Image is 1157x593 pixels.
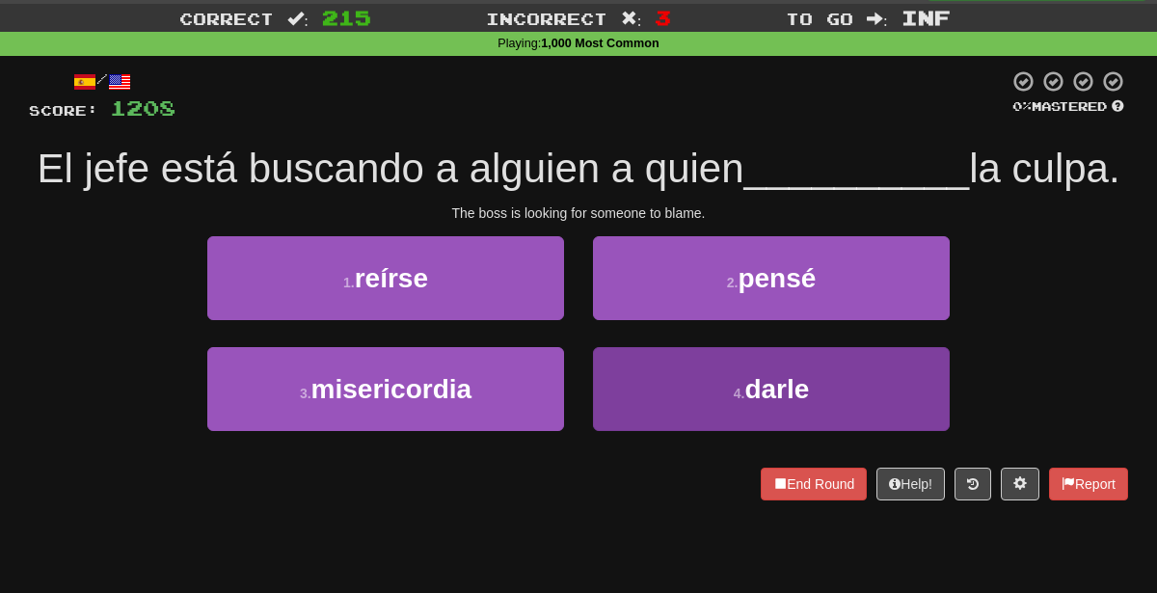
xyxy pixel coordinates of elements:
span: pensé [738,263,816,293]
button: 3.misericordia [207,347,564,431]
button: 4.darle [593,347,950,431]
span: 3 [655,6,671,29]
button: 1.reírse [207,236,564,320]
span: la culpa. [969,146,1119,191]
button: 2.pensé [593,236,950,320]
small: 2 . [727,275,739,290]
div: / [29,69,175,94]
span: To go [786,9,853,28]
span: Incorrect [486,9,607,28]
button: Help! [876,468,945,500]
span: : [287,11,309,27]
div: The boss is looking for someone to blame. [29,203,1128,223]
small: 3 . [300,386,311,401]
span: Correct [179,9,274,28]
span: 0 % [1012,98,1032,114]
button: Report [1049,468,1128,500]
span: : [867,11,888,27]
span: Score: [29,102,98,119]
small: 4 . [734,386,745,401]
button: Round history (alt+y) [955,468,991,500]
span: __________ [744,146,970,191]
div: Mastered [1009,98,1128,116]
span: misericordia [311,374,472,404]
button: End Round [761,468,867,500]
span: reírse [355,263,428,293]
small: 1 . [343,275,355,290]
span: El jefe está buscando a alguien a quien [37,146,743,191]
span: 1208 [110,95,175,120]
strong: 1,000 Most Common [541,37,659,50]
span: 215 [322,6,371,29]
span: darle [744,374,809,404]
span: : [621,11,642,27]
span: Inf [901,6,951,29]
